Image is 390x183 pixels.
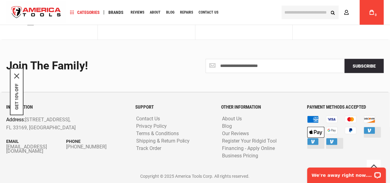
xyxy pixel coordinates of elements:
[327,6,339,18] button: Search
[6,1,66,24] a: store logo
[106,8,126,17] a: Brands
[131,10,144,14] span: Reviews
[14,73,19,78] button: Close
[108,10,124,15] span: Brands
[6,60,191,72] div: Join the Family!
[66,145,126,149] a: [PHONE_NUMBER]
[135,131,180,137] a: Terms & Conditions
[128,8,147,17] a: Reviews
[196,8,221,17] a: Contact Us
[345,59,384,73] button: Subscribe
[353,64,376,69] span: Subscribe
[6,117,25,123] span: Address:
[220,116,243,122] a: About Us
[135,116,161,122] a: Contact Us
[375,13,377,17] span: 0
[220,123,233,129] a: Blog
[199,10,218,14] span: Contact Us
[14,83,19,110] button: GET 10% OFF
[67,8,103,17] a: Categories
[135,105,212,110] h6: SUPPORT
[6,1,66,24] img: America Tools
[70,10,100,15] span: Categories
[6,173,384,180] p: Copyright © 2025 America Tools Corp. All rights reserved.
[6,105,126,110] h6: INFORMATION
[220,138,278,144] a: Register Your Ridgid Tool
[163,8,177,17] a: Blog
[307,105,384,110] h6: PAYMENT METHODS ACCEPTED
[135,138,191,144] a: Shipping & Return Policy
[6,145,66,153] a: [EMAIL_ADDRESS][DOMAIN_NAME]
[220,131,250,137] a: Our Reviews
[150,10,161,14] span: About
[180,10,193,14] span: Repairs
[147,8,163,17] a: About
[66,138,126,145] p: Phone
[220,146,276,152] a: Financing - Apply Online
[177,8,196,17] a: Repairs
[166,10,174,14] span: Blog
[135,123,168,129] a: Privacy Policy
[135,146,163,152] a: Track Order
[6,138,66,145] p: Email
[6,116,102,131] p: [STREET_ADDRESS], FL 33169, [GEOGRAPHIC_DATA]
[220,153,260,159] a: Business Pricing
[14,73,19,78] svg: close icon
[221,105,298,110] h6: OTHER INFORMATION
[303,164,390,183] iframe: LiveChat chat widget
